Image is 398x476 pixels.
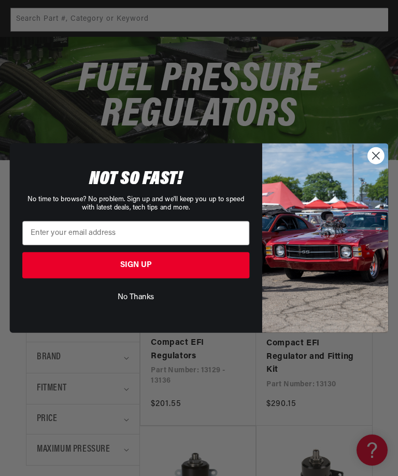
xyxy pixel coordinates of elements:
button: SIGN UP [22,252,249,278]
input: Enter your email address [22,221,249,245]
span: NOT SO FAST! [89,170,183,189]
button: No Thanks [22,288,249,306]
span: No time to browse? No problem. Sign up and we'll keep you up to speed with latest deals, tech tip... [27,196,244,212]
button: Close dialog [367,147,385,164]
img: 85cdd541-2605-488b-b08c-a5ee7b438a35.jpeg [262,143,389,332]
